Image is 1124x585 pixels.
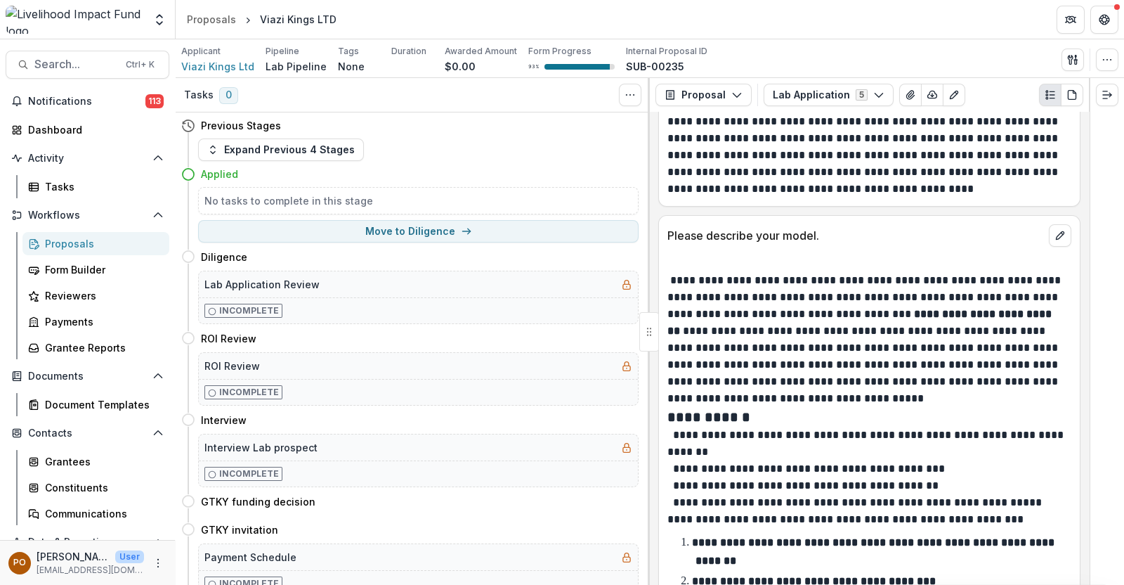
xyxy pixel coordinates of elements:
[45,506,158,521] div: Communications
[45,397,158,412] div: Document Templates
[13,558,26,567] div: Peige Omondi
[6,118,169,141] a: Dashboard
[201,118,281,133] h4: Previous Stages
[260,12,336,27] div: Viazi Kings LTD
[145,94,164,108] span: 113
[28,536,147,548] span: Data & Reporting
[528,62,539,72] p: 93 %
[266,45,299,58] p: Pipeline
[445,45,517,58] p: Awarded Amount
[204,440,318,455] h5: Interview Lab prospect
[201,522,278,537] h4: GTKY invitation
[198,139,364,161] button: Expand Previous 4 Stages
[219,87,238,104] span: 0
[201,331,256,346] h4: ROI Review
[123,57,157,72] div: Ctrl + K
[45,454,158,469] div: Grantees
[28,153,147,165] span: Activity
[626,45,707,58] p: Internal Proposal ID
[6,531,169,553] button: Open Data & Reporting
[528,45,592,58] p: Form Progress
[22,502,169,525] a: Communications
[22,310,169,333] a: Payments
[1061,84,1083,106] button: PDF view
[22,258,169,281] a: Form Builder
[45,179,158,194] div: Tasks
[37,564,144,577] p: [EMAIL_ADDRESS][DOMAIN_NAME]
[6,6,144,34] img: Livelihood Impact Fund logo
[204,359,260,373] h5: ROI Review
[45,288,158,303] div: Reviewers
[219,304,279,317] p: Incomplete
[201,250,247,264] h4: Diligence
[45,262,158,277] div: Form Builder
[619,84,641,106] button: Toggle View Cancelled Tasks
[201,413,247,427] h4: Interview
[181,45,221,58] p: Applicant
[1057,6,1085,34] button: Partners
[943,84,965,106] button: Edit as form
[115,551,144,563] p: User
[181,59,254,74] a: Viazi Kings Ltd
[391,45,426,58] p: Duration
[338,45,359,58] p: Tags
[28,427,147,439] span: Contacts
[6,204,169,226] button: Open Workflows
[150,6,169,34] button: Open entity switcher
[204,550,296,565] h5: Payment Schedule
[667,227,1043,244] p: Please describe your model.
[22,284,169,307] a: Reviewers
[204,277,320,292] h5: Lab Application Review
[22,336,169,359] a: Grantee Reports
[22,393,169,416] a: Document Templates
[764,84,894,106] button: Lab Application5
[655,84,752,106] button: Proposal
[6,147,169,169] button: Open Activity
[899,84,922,106] button: View Attached Files
[45,480,158,495] div: Constituents
[181,9,242,30] a: Proposals
[22,175,169,198] a: Tasks
[201,167,238,181] h4: Applied
[150,555,166,572] button: More
[219,386,279,399] p: Incomplete
[28,96,145,108] span: Notifications
[198,220,639,243] button: Move to Diligence
[338,59,365,74] p: None
[28,210,147,221] span: Workflows
[22,450,169,473] a: Grantees
[22,476,169,499] a: Constituents
[1049,224,1071,247] button: edit
[219,468,279,480] p: Incomplete
[34,58,117,71] span: Search...
[6,422,169,444] button: Open Contacts
[45,314,158,329] div: Payments
[187,12,236,27] div: Proposals
[28,371,147,382] span: Documents
[22,232,169,255] a: Proposals
[181,9,342,30] nav: breadcrumb
[184,89,214,101] h3: Tasks
[1096,84,1118,106] button: Expand right
[28,122,158,137] div: Dashboard
[626,59,684,74] p: SUB-00235
[6,51,169,79] button: Search...
[204,193,632,208] h5: No tasks to complete in this stage
[45,340,158,355] div: Grantee Reports
[45,236,158,251] div: Proposals
[6,365,169,387] button: Open Documents
[201,494,315,509] h4: GTKY funding decision
[445,59,476,74] p: $0.00
[266,59,327,74] p: Lab Pipeline
[1090,6,1118,34] button: Get Help
[6,90,169,112] button: Notifications113
[1039,84,1061,106] button: Plaintext view
[37,549,110,564] p: [PERSON_NAME]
